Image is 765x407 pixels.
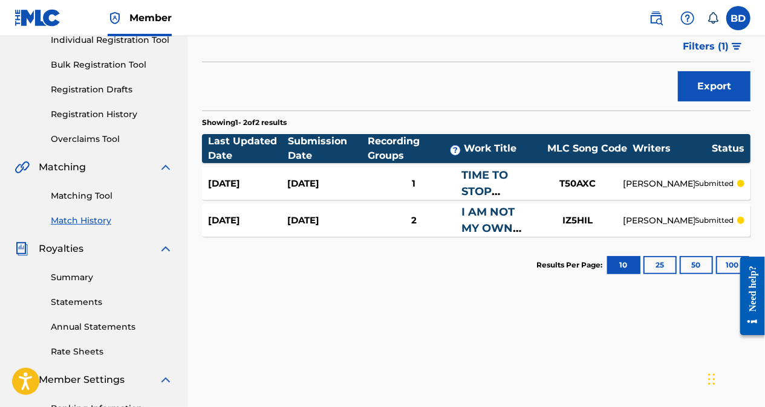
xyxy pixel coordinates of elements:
img: search [649,11,663,25]
iframe: Resource Center [731,248,765,345]
button: 25 [643,256,677,274]
span: ? [451,146,460,155]
img: Top Rightsholder [108,11,122,25]
div: [DATE] [287,177,366,191]
div: User Menu [726,6,750,30]
div: [DATE] [287,214,366,228]
div: Work Title [464,141,542,156]
a: Annual Statements [51,321,173,333]
div: [PERSON_NAME] [623,178,695,190]
button: Export [678,71,750,101]
img: filter [732,43,742,50]
p: submitted [695,215,734,226]
a: TIME TO STOP LOOKING BACK [461,168,515,231]
a: Match History [51,214,173,227]
a: Overclaims Tool [51,133,173,146]
div: Help [675,6,700,30]
div: [DATE] [208,214,287,228]
img: help [680,11,695,25]
img: expand [158,242,173,256]
div: 1 [366,177,461,191]
div: Last Updated Date [208,134,288,163]
div: Recording Groups [368,134,464,163]
a: Rate Sheets [51,345,173,358]
a: Public Search [644,6,668,30]
button: 10 [607,256,640,274]
div: [DATE] [208,177,287,191]
span: Matching [39,160,86,175]
button: 100 [716,256,749,274]
p: Results Per Page: [536,260,605,271]
div: IZ5HIL [532,214,623,228]
div: [PERSON_NAME] [623,214,695,227]
img: Royalties [15,242,29,256]
button: Filters (1) [675,31,750,62]
iframe: Chat Widget [705,349,765,407]
div: Drag [708,361,715,397]
span: Royalties [39,242,83,256]
div: Status [712,141,744,156]
div: Notifications [707,12,719,24]
div: 2 [366,214,461,228]
a: Matching Tool [51,190,173,202]
img: expand [158,373,173,387]
span: Filters ( 1 ) [683,39,729,54]
div: T50AXC [532,177,623,191]
a: Summary [51,271,173,284]
img: MLC Logo [15,9,61,27]
div: Writers [633,141,712,156]
a: Statements [51,296,173,309]
div: MLC Song Code [542,141,633,156]
a: Individual Registration Tool [51,34,173,46]
p: submitted [695,178,734,189]
button: 50 [680,256,713,274]
p: Showing 1 - 2 of 2 results [202,117,287,128]
span: Member [129,11,172,25]
a: I AM NOT MY OWN WHO AM I [461,205,521,251]
img: Matching [15,160,30,175]
a: Registration History [51,108,173,121]
img: expand [158,160,173,175]
a: Bulk Registration Tool [51,59,173,71]
a: Registration Drafts [51,83,173,96]
span: Member Settings [39,373,125,387]
div: Submission Date [288,134,368,163]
